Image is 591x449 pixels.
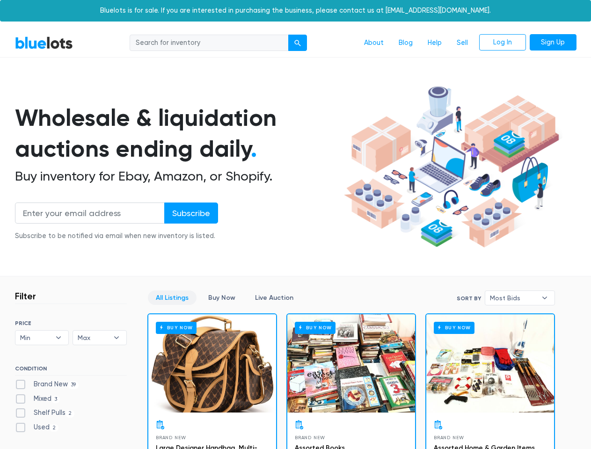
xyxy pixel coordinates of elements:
[148,290,197,305] a: All Listings
[479,34,526,51] a: Log In
[15,365,127,376] h6: CONDITION
[535,291,555,305] b: ▾
[20,331,51,345] span: Min
[295,435,325,440] span: Brand New
[426,314,554,413] a: Buy Now
[247,290,301,305] a: Live Auction
[341,82,562,252] img: hero-ee84e7d0318cb26816c560f6b4441b76977f77a177738b4e94f68c95b2b83dbb.png
[15,422,59,433] label: Used
[200,290,243,305] a: Buy Now
[15,408,75,418] label: Shelf Pulls
[68,381,79,389] span: 39
[357,34,391,52] a: About
[490,291,537,305] span: Most Bids
[148,314,276,413] a: Buy Now
[15,290,36,302] h3: Filter
[287,314,415,413] a: Buy Now
[156,322,197,333] h6: Buy Now
[251,135,257,163] span: .
[164,203,218,224] input: Subscribe
[130,35,289,51] input: Search for inventory
[50,424,59,432] span: 2
[107,331,126,345] b: ▾
[449,34,475,52] a: Sell
[49,331,68,345] b: ▾
[420,34,449,52] a: Help
[391,34,420,52] a: Blog
[15,203,165,224] input: Enter your email address
[15,231,218,241] div: Subscribe to be notified via email when new inventory is listed.
[457,294,481,303] label: Sort By
[15,102,341,165] h1: Wholesale & liquidation auctions ending daily
[15,394,60,404] label: Mixed
[434,322,474,333] h6: Buy Now
[156,435,186,440] span: Brand New
[15,36,73,50] a: BlueLots
[15,168,341,184] h2: Buy inventory for Ebay, Amazon, or Shopify.
[530,34,576,51] a: Sign Up
[295,322,336,333] h6: Buy Now
[15,320,127,326] h6: PRICE
[434,435,464,440] span: Brand New
[66,410,75,418] span: 2
[51,396,60,403] span: 3
[78,331,109,345] span: Max
[15,379,79,390] label: Brand New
